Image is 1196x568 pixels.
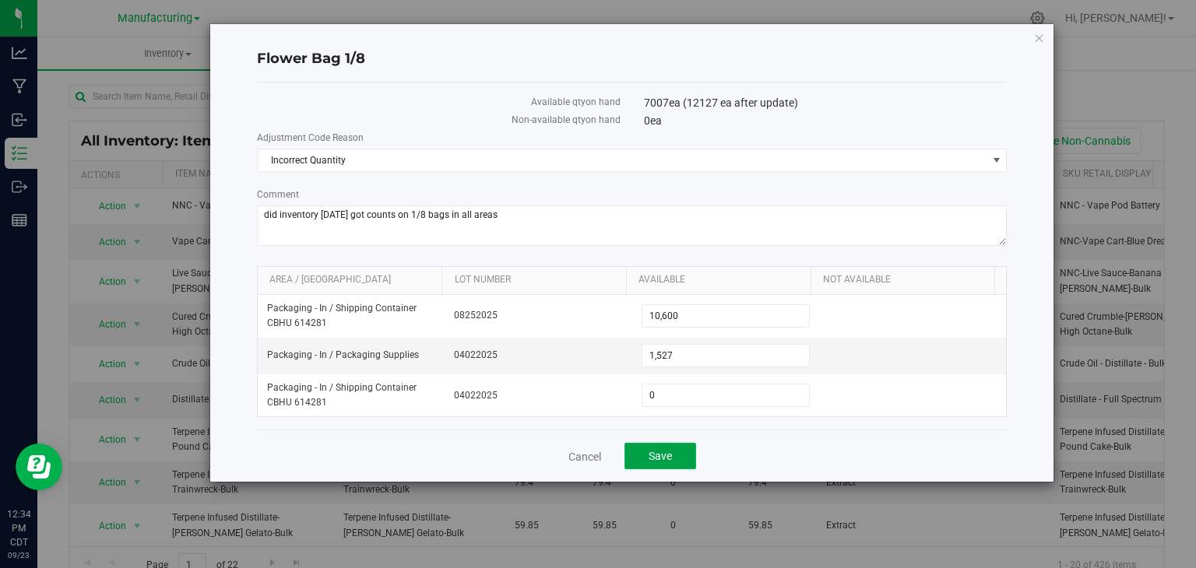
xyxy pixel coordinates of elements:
[257,131,1008,145] label: Adjustment Code Reason
[257,188,1008,202] label: Comment
[644,114,662,127] span: 0
[642,305,809,327] input: 10,600
[649,450,672,462] span: Save
[586,96,621,107] span: on hand
[586,114,621,125] span: on hand
[258,149,987,171] span: Incorrect Quantity
[650,114,662,127] span: ea
[987,149,1006,171] span: select
[257,49,1008,69] h4: Flower Bag 1/8
[642,345,809,366] input: 1,527
[269,274,436,286] a: Area / [GEOGRAPHIC_DATA]
[644,96,798,109] span: 7007
[669,96,681,109] span: ea
[257,95,621,109] label: Available qty
[624,443,696,469] button: Save
[257,113,621,127] label: Non-available qty
[683,96,798,109] span: (12127 ea after update)
[454,308,622,323] span: 08252025
[568,449,601,465] a: Cancel
[267,348,419,363] span: Packaging - In / Packaging Supplies
[455,274,621,286] a: Lot Number
[823,274,989,286] a: Not Available
[642,384,809,406] input: 0
[267,301,435,331] span: Packaging - In / Shipping Container CBHU 614281
[454,348,622,363] span: 04022025
[267,380,435,410] span: Packaging - In / Shipping Container CBHU 614281
[16,444,62,490] iframe: Resource center
[638,274,804,286] a: Available
[454,388,622,403] span: 04022025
